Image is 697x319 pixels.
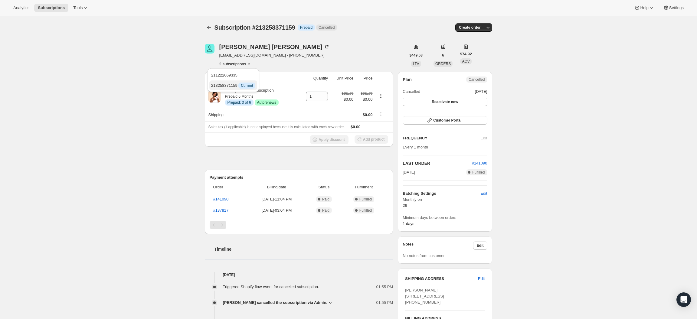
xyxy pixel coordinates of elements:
[472,161,487,165] a: #141090
[322,208,329,213] span: Paid
[462,59,470,63] span: AOV
[34,4,68,12] button: Subscriptions
[309,184,339,190] span: Status
[13,5,29,10] span: Analytics
[403,197,487,203] span: Monthly on
[403,135,480,141] h2: FREQUENCY
[403,190,480,197] h6: Batching Settings
[403,89,420,95] span: Cancelled
[477,243,484,248] span: Edit
[223,300,328,306] span: [PERSON_NAME] cancelled the subscription via Admin.
[223,300,334,306] button: [PERSON_NAME] cancelled the subscription via Admin.
[209,70,257,80] button: 211222069335
[405,276,478,282] h3: SHIPPING ADDRESS
[669,5,684,10] span: Settings
[376,111,386,117] button: Shipping actions
[319,25,335,30] span: Cancelled
[355,72,374,85] th: Price
[10,4,33,12] button: Analytics
[474,274,488,284] button: Edit
[433,118,461,123] span: Customer Portal
[659,4,687,12] button: Settings
[403,145,428,149] span: Every 1 month
[376,300,393,306] span: 01:55 PM
[248,207,305,213] span: [DATE] · 03:04 PM
[406,51,426,60] button: $449.53
[213,208,229,213] a: #137817
[214,246,393,252] h2: Timeline
[435,62,451,66] span: ORDERS
[361,92,372,95] small: $251.70
[403,253,445,258] span: No notes from customer
[210,174,388,181] h2: Payment attempts
[227,100,251,105] span: Prepaid: 3 of 6
[342,96,353,103] span: $0.00
[460,51,472,57] span: $74.92
[403,203,407,208] span: 26
[214,24,295,31] span: Subscription #213258371159
[473,241,487,250] button: Edit
[300,25,313,30] span: Prepaid
[472,160,487,166] button: #141090
[330,72,355,85] th: Unit Price
[469,77,485,82] span: Cancelled
[630,4,658,12] button: Help
[403,98,487,106] button: Reactivate now
[70,4,92,12] button: Tools
[403,116,487,125] button: Customer Portal
[210,181,247,194] th: Order
[211,73,237,77] span: 211222069335
[248,196,305,202] span: [DATE] · 11:04 PM
[257,100,276,105] span: Autorenews
[248,184,305,190] span: Billing date
[343,184,384,190] span: Fulfillment
[410,53,423,58] span: $449.53
[213,197,229,201] a: #141090
[480,190,487,197] span: Edit
[73,5,83,10] span: Tools
[403,160,472,166] h2: LAST ORDER
[477,189,491,198] button: Edit
[403,169,415,175] span: [DATE]
[455,23,484,32] button: Create order
[403,76,412,83] h2: Plan
[405,288,444,304] span: [PERSON_NAME] [STREET_ADDRESS] [PHONE_NUMBER]
[403,221,414,226] span: 1 days
[211,83,255,88] span: 213258371159
[475,89,487,95] span: [DATE]
[459,25,480,30] span: Create order
[478,276,485,282] span: Edit
[205,108,298,121] th: Shipping
[472,170,485,175] span: Fulfilled
[205,23,213,32] button: Subscriptions
[219,52,330,58] span: [EMAIL_ADDRESS][DOMAIN_NAME] · [PHONE_NUMBER]
[241,83,253,88] span: Current
[676,292,691,307] div: Open Intercom Messenger
[359,208,372,213] span: Fulfilled
[357,96,372,103] span: $0.00
[442,53,444,58] span: 6
[219,61,252,67] button: Product actions
[403,241,473,250] h3: Notes
[322,197,329,202] span: Paid
[376,284,393,290] span: 01:55 PM
[38,5,65,10] span: Subscriptions
[438,51,448,60] button: 6
[413,62,419,66] span: LTV
[359,197,372,202] span: Fulfilled
[210,221,388,229] nav: Pagination
[432,99,458,104] span: Reactivate now
[205,44,214,54] span: MONICA MENDOZA
[219,44,330,50] div: [PERSON_NAME] [PERSON_NAME]
[205,272,393,278] h4: [DATE]
[342,92,353,95] small: $251.70
[205,72,298,85] th: Product
[208,125,345,129] span: Sales tax (if applicable) is not displayed because it is calculated with each new order.
[363,112,373,117] span: $0.00
[376,93,386,99] button: Product actions
[640,5,648,10] span: Help
[351,125,361,129] span: $0.00
[298,72,330,85] th: Quantity
[403,215,487,221] span: Minimum days between orders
